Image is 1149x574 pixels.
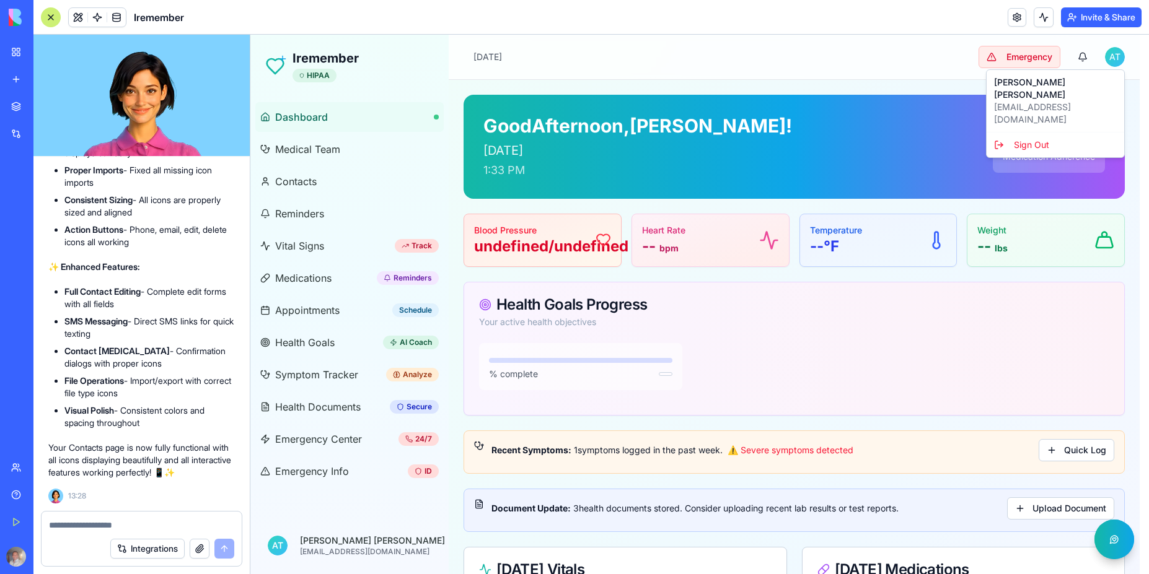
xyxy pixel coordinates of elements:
[110,539,185,559] button: Integrations
[1061,7,1142,27] button: Invite & Share
[64,404,235,429] li: - Consistent colors and spacing throughout
[744,66,866,91] p: [EMAIL_ADDRESS][DOMAIN_NAME]
[64,346,170,356] strong: Contact [MEDICAL_DATA]
[64,224,235,248] li: - Phone, email, edit, delete icons all working
[64,285,235,310] li: - Complete edit forms with all fields
[48,441,235,479] p: Your Contacts page is now fully functional with all icons displaying beautifully and all interact...
[64,194,235,219] li: - All icons are properly sized and aligned
[64,345,235,370] li: - Confirmation dialogs with proper icons
[6,547,26,567] img: ACg8ocIoKTluYVx1WVSvMTc6vEhh8zlEulljtIG1Q6EjfdS3E24EJStT=s96-c
[64,405,114,415] strong: Visual Polish
[64,165,123,175] strong: Proper Imports
[64,224,123,235] strong: Action Buttons
[134,10,184,25] span: Iremember
[64,315,235,340] li: - Direct SMS links for quick texting
[64,316,128,326] strong: SMS Messaging
[64,194,133,205] strong: Consistent Sizing
[64,375,235,399] li: - Import/export with correct file type icons
[48,261,140,272] strong: ✨ Enhanced Features:
[744,41,866,66] p: [PERSON_NAME] [PERSON_NAME]
[64,375,124,386] strong: File Operations
[64,286,141,297] strong: Full Contact Editing
[48,489,63,503] img: Ella_00000_wcx2te.png
[9,9,86,26] img: logo
[64,164,235,189] li: - Fixed all missing icon imports
[739,100,871,120] div: Sign Out
[68,491,86,501] span: 13:28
